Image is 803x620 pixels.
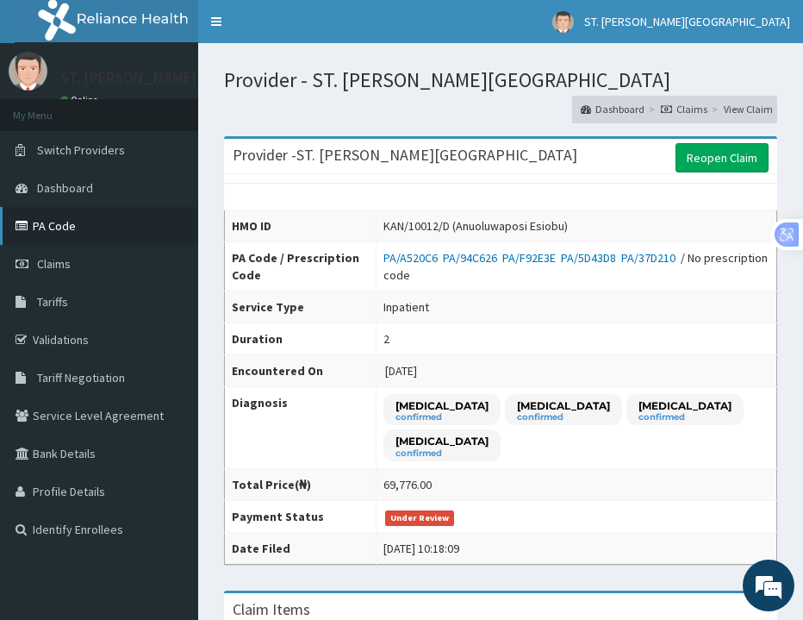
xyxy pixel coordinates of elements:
[225,291,377,323] th: Service Type
[224,69,777,91] h1: Provider - ST. [PERSON_NAME][GEOGRAPHIC_DATA]
[37,294,68,310] span: Tariffs
[638,398,731,413] p: [MEDICAL_DATA]
[383,217,568,235] div: KAN/10012/D (Anuoluwaposi Esiobu)
[383,476,432,493] div: 69,776.00
[561,250,621,266] a: PA/5D43D8
[37,370,125,385] span: Tariff Negotiation
[724,102,773,116] a: View Claim
[225,241,377,291] th: PA Code / Prescription Code
[9,426,328,486] textarea: Type your message and hit 'Enter'
[283,9,324,50] div: Minimize live chat window
[395,449,489,458] small: confirmed
[383,330,389,348] div: 2
[225,210,377,241] th: HMO ID
[32,86,70,129] img: d_794563401_company_1708531726252_794563401
[385,363,417,379] span: [DATE]
[225,354,377,386] th: Encountered On
[60,94,102,106] a: Online
[60,70,339,85] p: ST. [PERSON_NAME][GEOGRAPHIC_DATA]
[502,250,561,266] a: PA/F92E3E
[661,102,707,116] a: Claims
[37,256,71,272] span: Claims
[383,298,429,316] div: Inpatient
[100,195,238,369] span: We're online!
[37,180,93,196] span: Dashboard
[383,249,769,284] div: / No prescription code
[443,250,502,266] a: PA/94C626
[552,11,574,33] img: User Image
[581,102,644,116] a: Dashboard
[9,52,47,91] img: User Image
[395,413,489,422] small: confirmed
[37,142,125,158] span: Switch Providers
[584,14,790,29] span: ST. [PERSON_NAME][GEOGRAPHIC_DATA]
[621,250,681,266] a: PA/37D210
[233,602,310,617] h3: Claim Items
[675,143,769,172] a: Reopen Claim
[233,147,577,163] h3: Provider - ST. [PERSON_NAME][GEOGRAPHIC_DATA]
[383,250,443,266] a: PA/A520C6
[395,434,489,448] p: [MEDICAL_DATA]
[385,510,455,526] span: Under Review
[638,413,731,422] small: confirmed
[383,540,459,557] div: [DATE] 10:18:09
[395,398,489,413] p: [MEDICAL_DATA]
[225,323,377,354] th: Duration
[225,386,377,469] th: Diagnosis
[90,97,289,119] div: Chat with us now
[225,533,377,565] th: Date Filed
[225,469,377,501] th: Total Price(₦)
[517,413,610,422] small: confirmed
[225,501,377,533] th: Payment Status
[517,398,610,413] p: [MEDICAL_DATA]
